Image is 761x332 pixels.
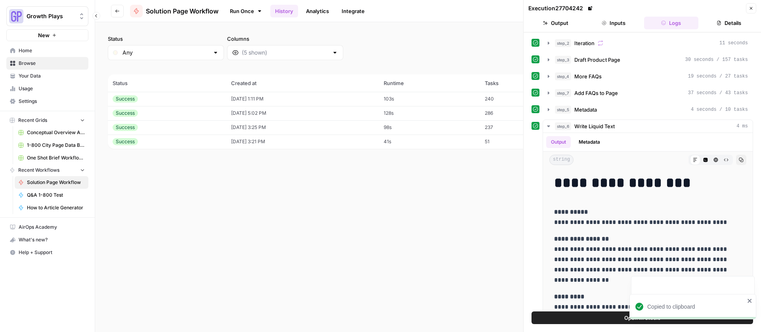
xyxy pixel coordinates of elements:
td: [DATE] 1:11 PM [226,92,379,106]
span: 11 seconds [719,40,748,47]
span: Write Liquid Text [574,122,615,130]
button: Inputs [586,17,641,29]
span: How to Article Generator [27,204,85,211]
span: step_5 [555,106,571,114]
a: History [270,5,298,17]
button: 37 seconds / 43 tasks [543,87,753,99]
input: Any [122,49,209,57]
span: step_2 [555,39,571,47]
label: Status [108,35,224,43]
button: 30 seconds / 157 tasks [543,53,753,66]
a: 1-800 City Page Data Batch 5 [15,139,88,152]
a: Run Once [225,4,267,18]
label: Columns [227,35,343,43]
a: Integrate [337,5,369,17]
button: Output [528,17,583,29]
span: Metadata [574,106,597,114]
span: Q&A 1-800 Test [27,192,85,199]
span: Conceptual Overview Article Grid [27,129,85,136]
span: Home [19,47,85,54]
div: Success [113,124,138,131]
span: Draft Product Page [574,56,620,64]
span: Solution Page Workflow [27,179,85,186]
div: Success [113,110,138,117]
a: Home [6,44,88,57]
span: Growth Plays [27,12,75,20]
td: 237 [480,120,560,135]
td: 98s [379,120,480,135]
span: string [549,155,574,165]
span: AirOps Academy [19,224,85,231]
span: More FAQs [574,72,602,80]
div: Execution 27704242 [528,4,594,12]
span: Browse [19,60,85,67]
th: Runtime [379,74,480,92]
span: step_4 [555,72,571,80]
a: Browse [6,57,88,70]
a: Analytics [301,5,334,17]
span: step_7 [555,89,571,97]
a: AirOps Academy [6,221,88,233]
td: 103s [379,92,480,106]
div: Success [113,95,138,102]
td: 128s [379,106,480,120]
th: Tasks [480,74,560,92]
span: Recent Workflows [18,167,59,174]
span: Recent Grids [18,117,47,124]
div: What's new? [7,234,88,246]
div: Success [113,138,138,145]
span: New [38,31,50,39]
span: Add FAQs to Page [574,89,618,97]
button: Metadata [574,136,605,148]
span: step_6 [555,122,571,130]
span: 19 seconds / 27 tasks [688,73,748,80]
button: 19 seconds / 27 tasks [543,70,753,83]
input: (5 shown) [242,49,329,57]
a: Usage [6,82,88,95]
button: Workspace: Growth Plays [6,6,88,26]
td: 240 [480,92,560,106]
td: 41s [379,135,480,149]
button: Recent Grids [6,114,88,126]
button: close [747,298,753,304]
a: Q&A 1-800 Test [15,189,88,201]
td: 51 [480,135,560,149]
a: Conceptual Overview Article Grid [15,126,88,139]
span: 4 seconds / 10 tasks [691,106,748,113]
span: Settings [19,98,85,105]
td: [DATE] 3:25 PM [226,120,379,135]
a: One Shot Brief Workflow Grid [15,152,88,164]
th: Created at [226,74,379,92]
span: Usage [19,85,85,92]
td: [DATE] 5:02 PM [226,106,379,120]
a: Your Data [6,70,88,82]
a: Settings [6,95,88,108]
span: One Shot Brief Workflow Grid [27,154,85,161]
button: What's new? [6,233,88,246]
button: New [6,29,88,41]
th: Status [108,74,226,92]
span: 1-800 City Page Data Batch 5 [27,142,85,149]
span: Help + Support [19,249,85,256]
span: Iteration [574,39,595,47]
span: (4 records) [108,60,748,74]
span: 4 ms [736,123,748,130]
button: Output [546,136,571,148]
div: Copied to clipboard [647,303,745,311]
span: Open In Studio [624,314,661,322]
button: Logs [644,17,699,29]
a: How to Article Generator [15,201,88,214]
td: 286 [480,106,560,120]
button: Help + Support [6,246,88,259]
td: [DATE] 3:21 PM [226,135,379,149]
button: 4 ms [543,120,753,133]
span: 30 seconds / 157 tasks [685,56,748,63]
button: 11 seconds [543,37,753,49]
span: 37 seconds / 43 tasks [688,89,748,97]
button: 4 seconds / 10 tasks [543,103,753,116]
div: 4 ms [543,133,753,331]
button: Details [702,17,756,29]
span: Solution Page Workflow [146,6,218,16]
span: step_3 [555,56,571,64]
img: Growth Plays Logo [9,9,23,23]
